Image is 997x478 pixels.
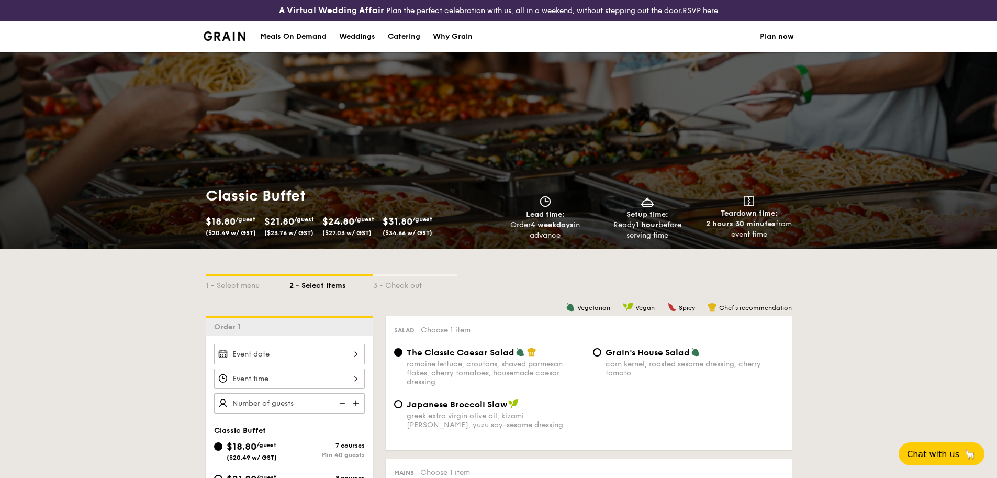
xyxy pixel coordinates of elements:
[214,369,365,389] input: Event time
[227,454,277,461] span: ($20.49 w/ GST)
[354,216,374,223] span: /guest
[606,360,783,377] div: corn kernel, roasted sesame dressing, cherry tomato
[394,469,414,476] span: Mains
[407,412,585,429] div: greek extra virgin olive oil, kizami [PERSON_NAME], yuzu soy-sesame dressing
[206,216,236,227] span: $18.80
[899,442,984,465] button: Chat with us🦙
[600,220,694,241] div: Ready before serving time
[407,348,514,358] span: The Classic Caesar Salad
[499,220,592,241] div: Order in advance
[420,468,470,477] span: Choose 1 item
[516,347,525,357] img: icon-vegetarian.fe4039eb.svg
[593,348,601,357] input: Grain's House Saladcorn kernel, roasted sesame dressing, cherry tomato
[744,196,754,206] img: icon-teardown.65201eee.svg
[382,21,427,52] a: Catering
[907,449,959,459] span: Chat with us
[412,216,432,223] span: /guest
[388,21,420,52] div: Catering
[383,216,412,227] span: $31.80
[566,302,575,312] img: icon-vegetarian.fe4039eb.svg
[294,216,314,223] span: /guest
[349,393,365,413] img: icon-add.58712e84.svg
[626,210,668,219] span: Setup time:
[719,304,792,312] span: Chef's recommendation
[260,21,327,52] div: Meals On Demand
[383,229,432,237] span: ($34.66 w/ GST)
[289,451,365,459] div: Min 40 guests
[322,229,372,237] span: ($27.03 w/ GST)
[214,323,245,331] span: Order 1
[760,21,794,52] a: Plan now
[407,399,507,409] span: Japanese Broccoli Slaw
[623,302,633,312] img: icon-vegan.f8ff3823.svg
[394,348,402,357] input: The Classic Caesar Saladromaine lettuce, croutons, shaved parmesan flakes, cherry tomatoes, house...
[254,21,333,52] a: Meals On Demand
[279,4,384,17] h4: A Virtual Wedding Affair
[256,441,276,449] span: /guest
[508,399,519,408] img: icon-vegan.f8ff3823.svg
[635,304,655,312] span: Vegan
[289,442,365,449] div: 7 courses
[394,327,415,334] span: Salad
[427,21,479,52] a: Why Grain
[606,348,690,358] span: Grain's House Salad
[373,276,457,291] div: 3 - Check out
[708,302,717,312] img: icon-chef-hat.a58ddaea.svg
[264,216,294,227] span: $21.80
[691,347,700,357] img: icon-vegetarian.fe4039eb.svg
[204,31,246,41] img: Grain
[702,219,796,240] div: from event time
[227,441,256,452] span: $18.80
[577,304,610,312] span: Vegetarian
[526,210,565,219] span: Lead time:
[333,393,349,413] img: icon-reduce.1d2dbef1.svg
[333,21,382,52] a: Weddings
[214,344,365,364] input: Event date
[527,347,536,357] img: icon-chef-hat.a58ddaea.svg
[204,31,246,41] a: Logotype
[214,393,365,414] input: Number of guests
[206,229,256,237] span: ($20.49 w/ GST)
[407,360,585,386] div: romaine lettuce, croutons, shaved parmesan flakes, cherry tomatoes, housemade caesar dressing
[394,400,402,408] input: Japanese Broccoli Slawgreek extra virgin olive oil, kizami [PERSON_NAME], yuzu soy-sesame dressing
[964,448,976,460] span: 🦙
[636,220,658,229] strong: 1 hour
[322,216,354,227] span: $24.80
[236,216,255,223] span: /guest
[214,442,222,451] input: $18.80/guest($20.49 w/ GST)7 coursesMin 40 guests
[721,209,778,218] span: Teardown time:
[537,196,553,207] img: icon-clock.2db775ea.svg
[682,6,718,15] a: RSVP here
[667,302,677,312] img: icon-spicy.37a8142b.svg
[640,196,655,207] img: icon-dish.430c3a2e.svg
[206,186,495,205] h1: Classic Buffet
[339,21,375,52] div: Weddings
[679,304,695,312] span: Spicy
[214,426,266,435] span: Classic Buffet
[706,219,776,228] strong: 2 hours 30 minutes
[433,21,473,52] div: Why Grain
[206,276,289,291] div: 1 - Select menu
[421,326,471,335] span: Choose 1 item
[264,229,313,237] span: ($23.76 w/ GST)
[197,4,800,17] div: Plan the perfect celebration with us, all in a weekend, without stepping out the door.
[289,276,373,291] div: 2 - Select items
[531,220,574,229] strong: 4 weekdays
